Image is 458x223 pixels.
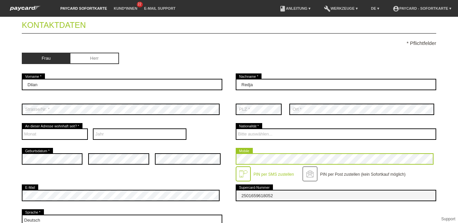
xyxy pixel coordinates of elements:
a: paycard Sofortkarte [57,6,110,10]
label: PIN per Post zustellen (kein Sofortkauf möglich) [320,172,406,177]
legend: Kontaktdaten [22,14,436,34]
i: build [324,5,331,12]
a: paycard Sofortkarte [7,8,44,13]
i: book [279,5,286,12]
i: account_circle [393,5,399,12]
a: E-Mail Support [141,6,179,10]
a: Kund*innen [110,6,140,10]
p: * Pflichtfelder [22,40,436,46]
a: bookAnleitung ▾ [276,6,314,10]
a: Support [441,217,455,221]
a: DE ▾ [368,6,383,10]
img: paycard Sofortkarte [7,5,44,12]
label: PIN per SMS zustellen [253,172,294,177]
a: account_circlepaycard - Sofortkarte ▾ [389,6,455,10]
a: buildWerkzeuge ▾ [321,6,361,10]
span: 22 [137,2,143,7]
